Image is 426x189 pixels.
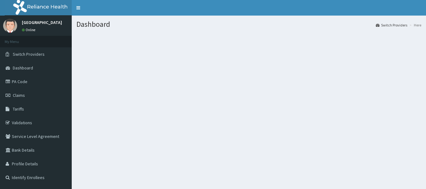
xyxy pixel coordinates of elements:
[22,20,62,25] p: [GEOGRAPHIC_DATA]
[3,19,17,33] img: User Image
[376,22,407,28] a: Switch Providers
[22,28,37,32] a: Online
[13,92,25,98] span: Claims
[408,22,421,28] li: Here
[76,20,421,28] h1: Dashboard
[13,65,33,71] span: Dashboard
[13,51,45,57] span: Switch Providers
[13,106,24,112] span: Tariffs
